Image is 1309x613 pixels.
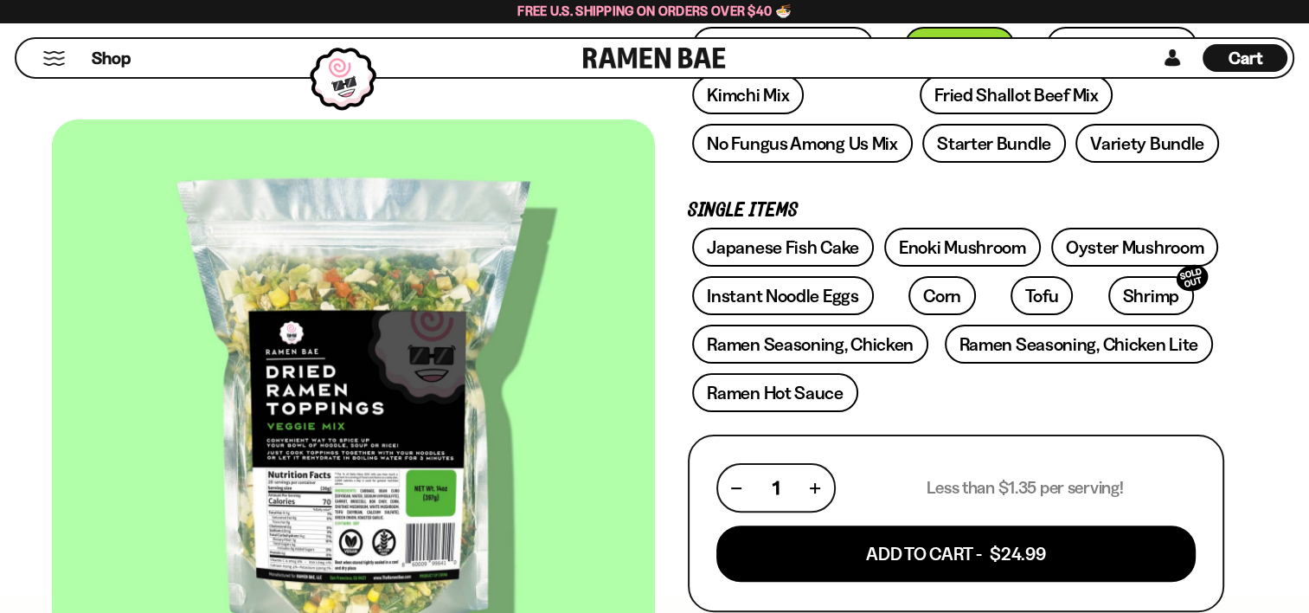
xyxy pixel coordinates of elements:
[1203,39,1287,77] a: Cart
[908,276,976,315] a: Corn
[692,325,928,364] a: Ramen Seasoning, Chicken
[692,124,912,163] a: No Fungus Among Us Mix
[692,276,873,315] a: Instant Noodle Eggs
[927,477,1123,499] p: Less than $1.35 per serving!
[42,51,66,66] button: Mobile Menu Trigger
[1108,276,1194,315] a: ShrimpSOLD OUT
[716,526,1196,582] button: Add To Cart - $24.99
[884,228,1041,267] a: Enoki Mushroom
[922,124,1066,163] a: Starter Bundle
[517,3,792,19] span: Free U.S. Shipping on Orders over $40 🍜
[773,477,780,499] span: 1
[1075,124,1219,163] a: Variety Bundle
[1051,228,1219,267] a: Oyster Mushroom
[692,373,858,412] a: Ramen Hot Sauce
[92,47,131,70] span: Shop
[1173,261,1211,295] div: SOLD OUT
[920,75,1113,114] a: Fried Shallot Beef Mix
[692,75,804,114] a: Kimchi Mix
[1229,48,1262,68] span: Cart
[1011,276,1073,315] a: Tofu
[92,44,131,72] a: Shop
[692,228,874,267] a: Japanese Fish Cake
[688,203,1224,219] p: Single Items
[945,325,1213,364] a: Ramen Seasoning, Chicken Lite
